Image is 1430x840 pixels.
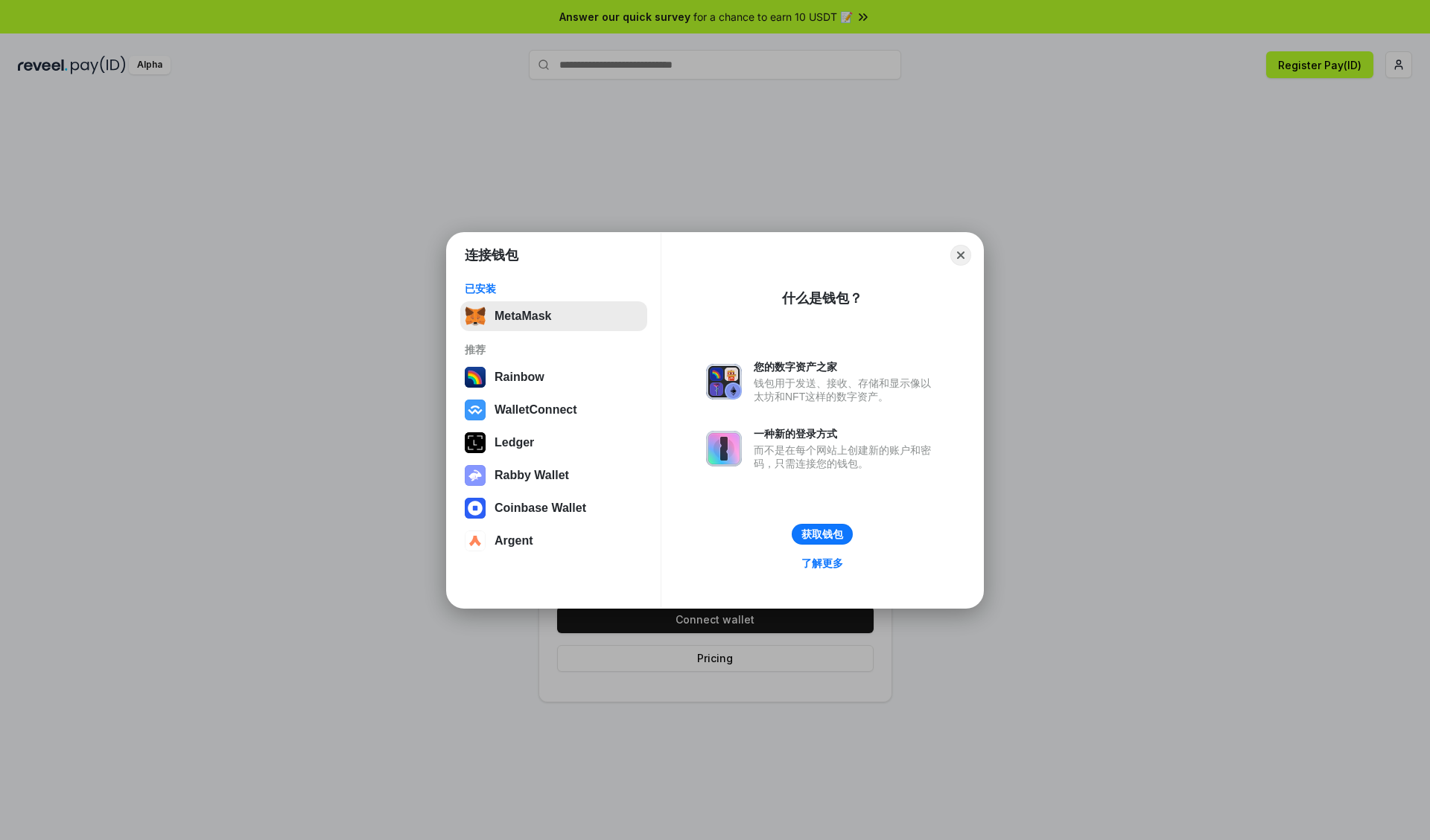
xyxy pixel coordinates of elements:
[460,395,647,425] button: WalletConnect
[460,428,647,458] button: Ledger
[495,371,544,384] div: Rainbow
[495,436,534,449] div: Ledger
[460,493,647,523] button: Coinbase Wallet
[460,362,647,392] button: Rainbow
[754,376,938,403] div: 钱包用于发送、接收、存储和显示像以太坊和NFT这样的数字资产。
[706,364,742,400] img: svg+xml,%3Csvg%20xmlns%3D%22http%3A%2F%2Fwww.w3.org%2F2000%2Fsvg%22%20fill%3D%22none%22%20viewBox...
[754,427,938,440] div: 一种新的登录方式
[706,431,742,467] img: svg+xml,%3Csvg%20xmlns%3D%22http%3A%2F%2Fwww.w3.org%2F2000%2Fsvg%22%20fill%3D%22none%22%20viewBox...
[465,282,643,295] div: 已安装
[801,528,843,541] div: 获取钱包
[495,310,551,323] div: MetaMask
[465,465,486,486] img: svg+xml,%3Csvg%20xmlns%3D%22http%3A%2F%2Fwww.w3.org%2F2000%2Fsvg%22%20fill%3D%22none%22%20viewBox...
[801,557,843,570] div: 了解更多
[460,461,647,490] button: Rabby Wallet
[754,360,938,373] div: 您的数字资产之家
[495,403,577,417] div: WalletConnect
[465,306,486,327] img: svg+xml,%3Csvg%20fill%3D%22none%22%20height%3D%2233%22%20viewBox%3D%220%200%2035%2033%22%20width%...
[465,367,486,388] img: svg+xml,%3Csvg%20width%3D%22120%22%20height%3D%22120%22%20viewBox%3D%220%200%20120%20120%22%20fil...
[465,432,486,453] img: svg+xml,%3Csvg%20xmlns%3D%22http%3A%2F%2Fwww.w3.org%2F2000%2Fsvg%22%20width%3D%2228%22%20height%3...
[495,469,569,482] div: Rabby Wallet
[460,526,647,556] button: Argent
[950,245,971,266] button: Close
[465,246,518,264] h1: 连接钱包
[460,301,647,331] button: MetaMask
[495,534,533,548] div: Argent
[465,530,486,551] img: svg+xml,%3Csvg%20width%3D%2228%22%20height%3D%2228%22%20viewBox%3D%220%200%2028%2028%22%20fill%3D...
[465,343,643,356] div: 推荐
[792,554,852,573] a: 了解更多
[782,289,862,307] div: 什么是钱包？
[465,400,486,420] img: svg+xml,%3Csvg%20width%3D%2228%22%20height%3D%2228%22%20viewBox%3D%220%200%2028%2028%22%20fill%3D...
[465,498,486,519] img: svg+xml,%3Csvg%20width%3D%2228%22%20height%3D%2228%22%20viewBox%3D%220%200%2028%2028%22%20fill%3D...
[754,443,938,470] div: 而不是在每个网站上创建新的账户和密码，只需连接您的钱包。
[792,524,853,545] button: 获取钱包
[495,501,586,515] div: Coinbase Wallet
